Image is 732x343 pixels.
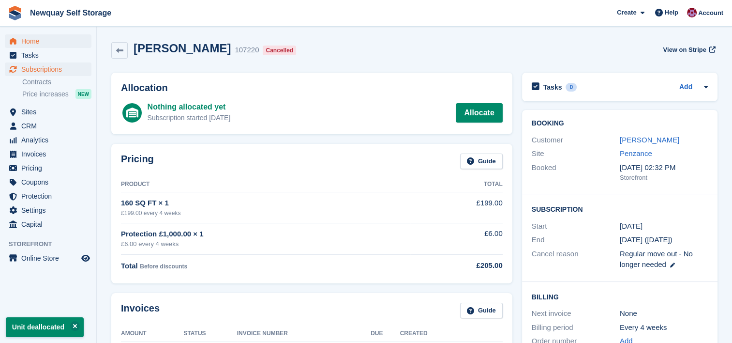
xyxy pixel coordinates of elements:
div: Site [532,148,620,159]
div: Cancel reason [532,249,620,270]
div: Nothing allocated yet [148,101,231,113]
th: Total [410,177,502,192]
span: Invoices [21,147,79,161]
th: Status [183,326,237,342]
div: Every 4 weeks [620,322,708,333]
th: Invoice Number [237,326,371,342]
h2: Allocation [121,82,503,94]
div: 0 [566,83,577,92]
div: £6.00 every 4 weeks [121,239,410,249]
span: Tasks [21,48,79,62]
a: View on Stripe [659,42,717,58]
h2: Pricing [121,154,154,170]
div: NEW [75,89,91,99]
div: Start [532,221,620,232]
div: Protection £1,000.00 × 1 [121,229,410,240]
td: £6.00 [410,223,502,254]
span: Sites [21,105,79,119]
div: 107220 [235,45,259,56]
div: 160 SQ FT × 1 [121,198,410,209]
a: menu [5,161,91,175]
span: Total [121,262,138,270]
a: menu [5,175,91,189]
h2: Subscription [532,204,708,214]
div: End [532,234,620,246]
span: View on Stripe [663,45,706,55]
span: Online Store [21,251,79,265]
a: Guide [460,303,503,319]
span: Regular move out - No longer needed [620,249,693,269]
h2: Invoices [121,303,160,319]
span: Create [617,8,636,17]
th: Due [371,326,400,342]
a: menu [5,218,91,231]
span: Before discounts [140,263,187,270]
span: [DATE] ([DATE]) [620,235,672,244]
div: Subscription started [DATE] [148,113,231,123]
a: Guide [460,154,503,170]
a: menu [5,48,91,62]
img: Paul Upson [687,8,697,17]
div: Cancelled [263,46,296,55]
div: Next invoice [532,308,620,319]
a: menu [5,119,91,133]
span: Analytics [21,133,79,147]
a: menu [5,62,91,76]
a: Price increases NEW [22,89,91,99]
img: stora-icon-8386f47178a22dfd0bd8f6a31ec36ba5ce8667c1dd55bd0f319d3a0aa187defe.svg [8,6,22,20]
span: Capital [21,218,79,231]
a: Preview store [80,252,91,264]
div: £205.00 [410,260,502,271]
a: menu [5,133,91,147]
span: Account [698,8,723,18]
span: Settings [21,203,79,217]
span: CRM [21,119,79,133]
span: Pricing [21,161,79,175]
div: Billing period [532,322,620,333]
th: Product [121,177,410,192]
th: Created [400,326,503,342]
span: Help [665,8,678,17]
div: Storefront [620,173,708,183]
p: Unit deallocated [6,317,84,337]
td: £199.00 [410,192,502,223]
div: [DATE] 02:32 PM [620,162,708,173]
div: £199.00 every 4 weeks [121,209,410,218]
div: Customer [532,135,620,146]
h2: Tasks [543,83,562,92]
a: Penzance [620,149,652,157]
h2: [PERSON_NAME] [134,42,231,55]
div: None [620,308,708,319]
a: Add [679,82,692,93]
h2: Booking [532,120,708,127]
span: Price increases [22,90,69,99]
span: Coupons [21,175,79,189]
a: menu [5,147,91,161]
a: menu [5,203,91,217]
span: Home [21,34,79,48]
a: Newquay Self Storage [26,5,115,21]
a: menu [5,251,91,265]
a: Allocate [456,103,502,123]
a: Contracts [22,78,91,87]
time: 2025-09-11 00:00:00 UTC [620,221,642,232]
th: Amount [121,326,183,342]
a: menu [5,189,91,203]
a: menu [5,105,91,119]
a: [PERSON_NAME] [620,136,679,144]
a: menu [5,34,91,48]
span: Storefront [9,239,96,249]
div: Booked [532,162,620,183]
h2: Billing [532,292,708,301]
span: Protection [21,189,79,203]
span: Subscriptions [21,62,79,76]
